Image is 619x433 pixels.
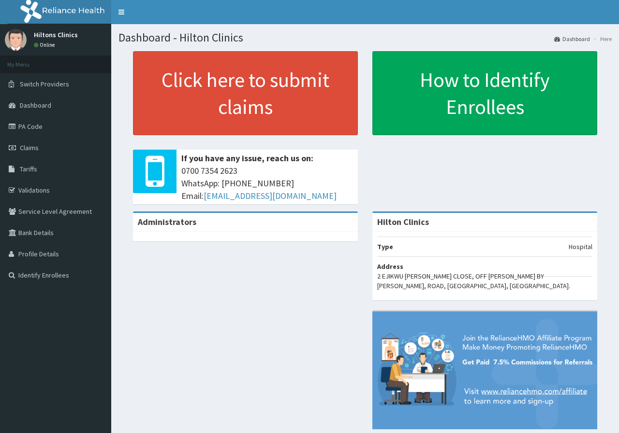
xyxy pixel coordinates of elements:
img: provider-team-banner.png [372,311,597,429]
a: Online [34,42,57,48]
b: If you have any issue, reach us on: [181,153,313,164]
span: Claims [20,143,39,152]
span: 0700 7354 2623 WhatsApp: [PHONE_NUMBER] Email: [181,165,353,202]
a: [EMAIL_ADDRESS][DOMAIN_NAME] [204,190,337,201]
span: Switch Providers [20,80,69,88]
p: 2 EJIKWU [PERSON_NAME] CLOSE, OFF [PERSON_NAME] BY [PERSON_NAME], ROAD, [GEOGRAPHIC_DATA], [GEOGR... [377,271,592,291]
h1: Dashboard - Hilton Clinics [118,31,612,44]
li: Here [591,35,612,43]
strong: Hilton Clinics [377,216,429,227]
p: Hiltons Clinics [34,31,78,38]
a: How to Identify Enrollees [372,51,597,135]
b: Address [377,262,403,271]
img: User Image [5,29,27,51]
b: Type [377,242,393,251]
a: Click here to submit claims [133,51,358,135]
span: Dashboard [20,101,51,110]
a: Dashboard [554,35,590,43]
span: Tariffs [20,165,37,173]
p: Hospital [569,242,592,251]
b: Administrators [138,216,196,227]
